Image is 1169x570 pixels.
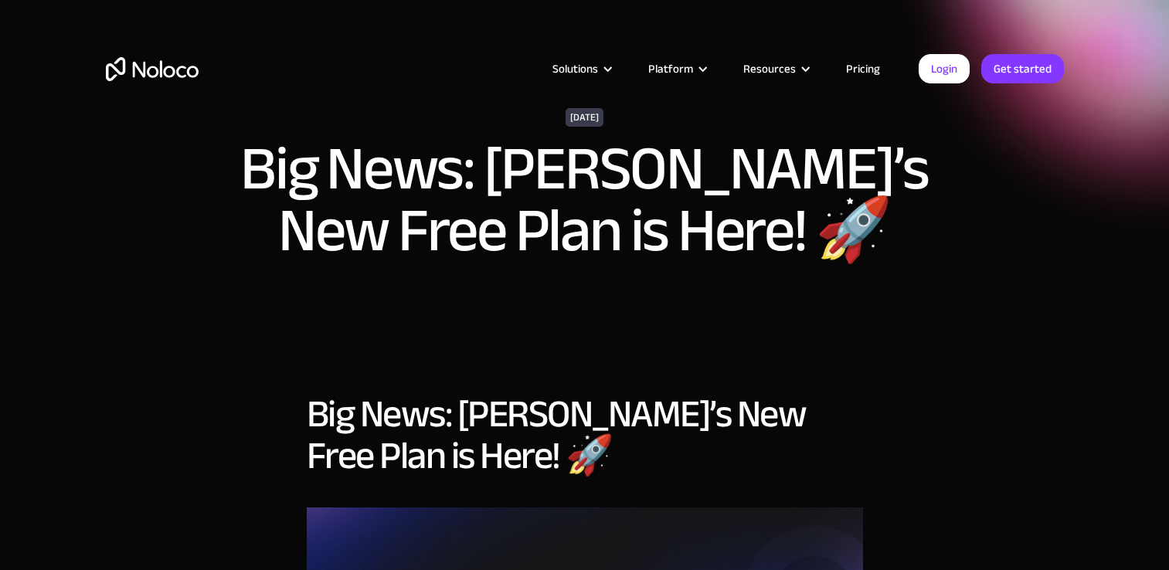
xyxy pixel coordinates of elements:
[648,59,693,79] div: Platform
[307,393,863,477] h2: Big News: [PERSON_NAME]’s New Free Plan is Here! 🚀
[629,59,724,79] div: Platform
[919,54,970,83] a: Login
[724,59,827,79] div: Resources
[187,138,983,262] h1: Big News: [PERSON_NAME]’s New Free Plan is Here! 🚀
[552,59,598,79] div: Solutions
[827,59,899,79] a: Pricing
[106,57,199,81] a: home
[981,54,1064,83] a: Get started
[533,59,629,79] div: Solutions
[743,59,796,79] div: Resources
